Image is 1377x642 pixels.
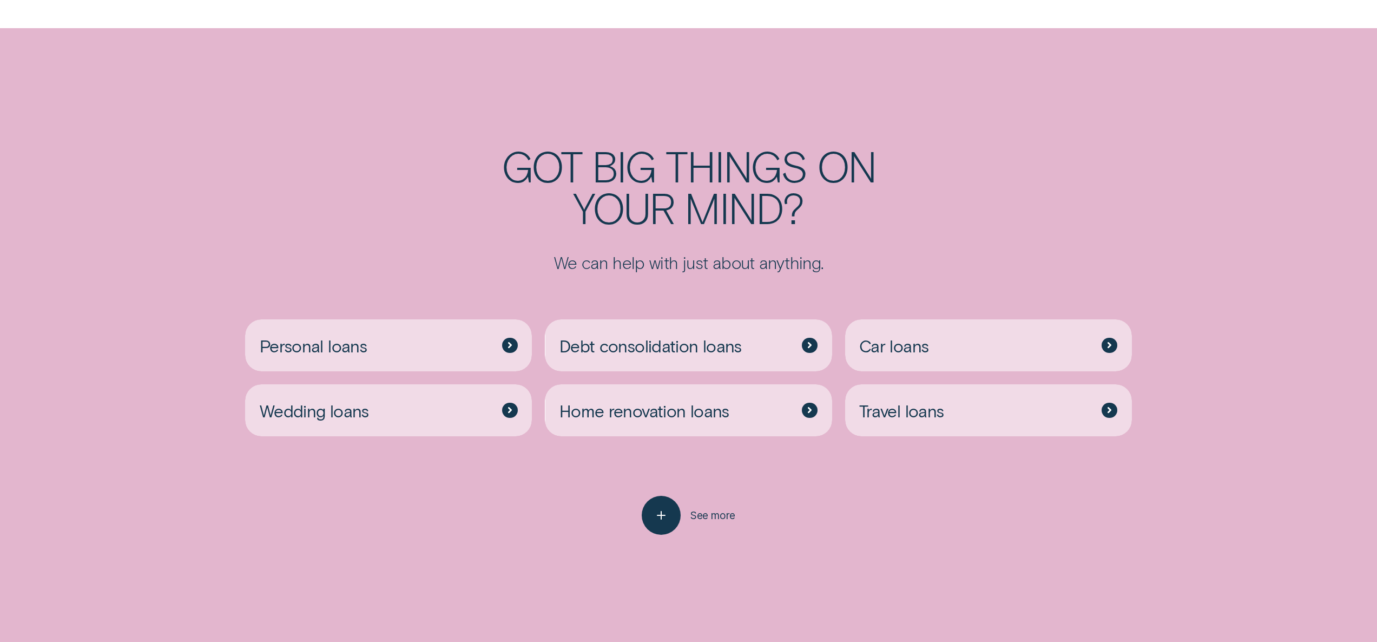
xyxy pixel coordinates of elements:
a: Personal loans [245,319,532,371]
span: Debt consolidation loans [559,335,742,356]
span: Wedding loans [260,400,369,421]
span: Travel loans [859,400,944,421]
span: Car loans [859,335,928,356]
a: Debt consolidation loans [545,319,832,371]
a: Travel loans [845,384,1132,436]
button: See more [642,496,735,535]
span: Personal loans [260,335,367,356]
a: Home renovation loans [545,384,832,436]
a: Car loans [845,319,1132,371]
span: See more [690,509,735,522]
span: Home renovation loans [559,400,729,421]
h2: Got big things on your mind? [433,145,945,228]
p: We can help with just about anything. [433,252,945,273]
a: Wedding loans [245,384,532,436]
